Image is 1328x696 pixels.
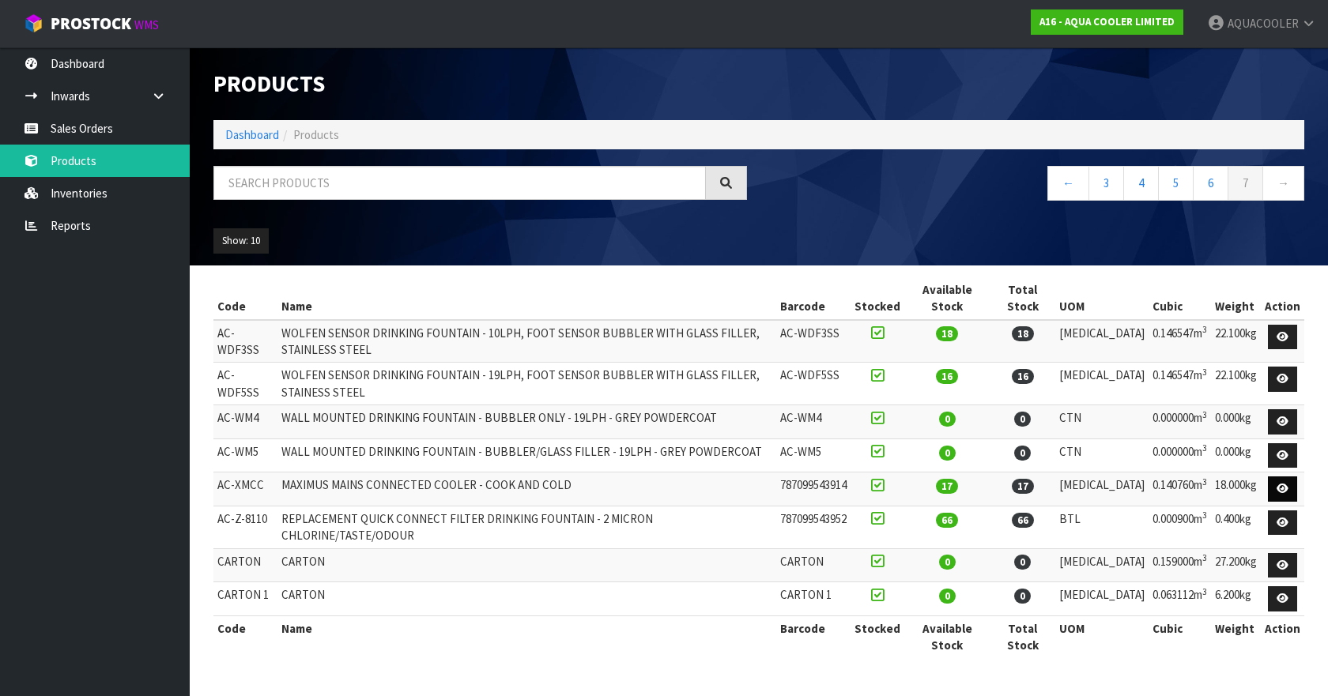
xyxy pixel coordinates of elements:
th: Available Stock [904,615,990,657]
sup: 3 [1202,586,1207,597]
td: [MEDICAL_DATA] [1055,363,1149,405]
span: 0 [939,446,956,461]
td: WALL MOUNTED DRINKING FOUNTAIN - BUBBLER/GLASS FILLER - 19LPH - GREY POWDERCOAT [277,438,776,472]
th: Weight [1211,615,1261,657]
td: MAXIMUS MAINS CONNECTED COOLER - COOK AND COLD [277,472,776,506]
sup: 3 [1202,409,1207,420]
a: 3 [1088,166,1124,200]
td: AC-XMCC [213,472,277,506]
sup: 3 [1202,442,1207,453]
td: 0.140760m [1149,472,1211,506]
td: AC-WM4 [213,405,277,439]
td: AC-WM5 [213,438,277,472]
td: WOLFEN SENSOR DRINKING FOUNTAIN - 19LPH, FOOT SENSOR BUBBLER WITH GLASS FILLER, STAINESS STEEL [277,363,776,405]
a: Dashboard [225,127,279,142]
a: → [1262,166,1304,200]
h1: Products [213,71,747,96]
td: 0.000000m [1149,405,1211,439]
span: 0 [1014,446,1031,461]
sup: 3 [1202,476,1207,487]
td: CTN [1055,438,1149,472]
td: BTL [1055,506,1149,548]
button: Show: 10 [213,228,269,254]
span: 0 [939,589,956,604]
strong: A16 - AQUA COOLER LIMITED [1039,15,1175,28]
td: CARTON [277,582,776,616]
td: 22.100kg [1211,363,1261,405]
td: AC-WM4 [776,405,851,439]
th: Barcode [776,615,851,657]
td: WOLFEN SENSOR DRINKING FOUNTAIN - 10LPH, FOOT SENSOR BUBBLER WITH GLASS FILLER, STAINLESS STEEL [277,320,776,363]
td: 0.063112m [1149,582,1211,616]
th: Action [1261,277,1304,320]
td: CARTON [776,548,851,582]
input: Search products [213,166,706,200]
td: 27.200kg [1211,548,1261,582]
td: 0.000kg [1211,405,1261,439]
span: 66 [1012,513,1034,528]
td: 787099543914 [776,472,851,506]
th: Stocked [851,277,904,320]
span: ProStock [51,13,131,34]
span: 16 [1012,369,1034,384]
th: Cubic [1149,277,1211,320]
a: ← [1047,166,1089,200]
th: Name [277,277,776,320]
td: 0.000000m [1149,438,1211,472]
span: 0 [939,555,956,570]
td: 0.159000m [1149,548,1211,582]
th: UOM [1055,277,1149,320]
span: 17 [1012,479,1034,494]
nav: Page navigation [771,166,1304,205]
th: Code [213,615,277,657]
span: AQUACOOLER [1228,16,1299,31]
sup: 3 [1202,510,1207,521]
span: 0 [1014,412,1031,427]
span: 18 [1012,326,1034,341]
td: AC-WM5 [776,438,851,472]
a: 6 [1193,166,1228,200]
th: Available Stock [904,277,990,320]
td: CARTON 1 [776,582,851,616]
span: Products [293,127,339,142]
td: AC-WDF5SS [213,363,277,405]
td: 0.146547m [1149,320,1211,363]
sup: 3 [1202,367,1207,378]
th: Total Stock [990,277,1055,320]
td: [MEDICAL_DATA] [1055,320,1149,363]
td: [MEDICAL_DATA] [1055,472,1149,506]
th: Total Stock [990,615,1055,657]
a: 7 [1228,166,1263,200]
td: 18.000kg [1211,472,1261,506]
th: Barcode [776,277,851,320]
span: 16 [936,369,958,384]
td: 787099543952 [776,506,851,548]
td: 0.146547m [1149,363,1211,405]
span: 17 [936,479,958,494]
td: 22.100kg [1211,320,1261,363]
th: Weight [1211,277,1261,320]
span: 0 [1014,555,1031,570]
td: [MEDICAL_DATA] [1055,548,1149,582]
td: 0.000kg [1211,438,1261,472]
td: REPLACEMENT QUICK CONNECT FILTER DRINKING FOUNTAIN - 2 MICRON CHLORINE/TASTE/ODOUR [277,506,776,548]
span: 18 [936,326,958,341]
td: [MEDICAL_DATA] [1055,582,1149,616]
td: 6.200kg [1211,582,1261,616]
td: CARTON [213,548,277,582]
img: cube-alt.png [24,13,43,33]
td: 0.000900m [1149,506,1211,548]
th: Name [277,615,776,657]
td: CARTON [277,548,776,582]
span: 0 [1014,589,1031,604]
td: AC-WDF3SS [213,320,277,363]
a: 5 [1158,166,1194,200]
td: WALL MOUNTED DRINKING FOUNTAIN - BUBBLER ONLY - 19LPH - GREY POWDERCOAT [277,405,776,439]
span: 0 [939,412,956,427]
td: AC-WDF3SS [776,320,851,363]
td: CTN [1055,405,1149,439]
td: AC-Z-8110 [213,506,277,548]
th: Code [213,277,277,320]
td: CARTON 1 [213,582,277,616]
sup: 3 [1202,324,1207,335]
